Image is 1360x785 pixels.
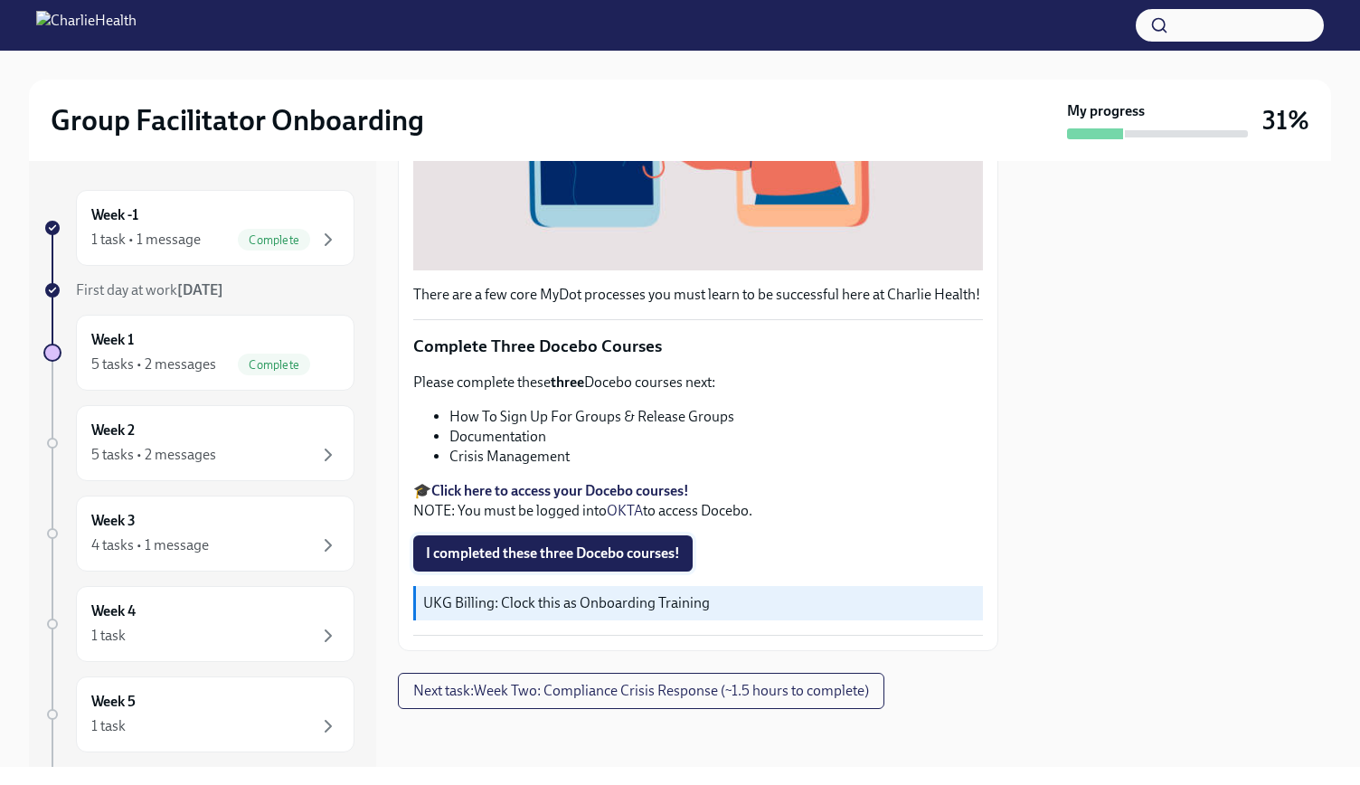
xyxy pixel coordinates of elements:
[43,586,354,662] a: Week 41 task
[91,330,134,350] h6: Week 1
[76,281,223,298] span: First day at work
[91,601,136,621] h6: Week 4
[91,445,216,465] div: 5 tasks • 2 messages
[449,447,983,467] li: Crisis Management
[91,626,126,646] div: 1 task
[91,716,126,736] div: 1 task
[413,335,983,358] p: Complete Three Docebo Courses
[91,230,201,250] div: 1 task • 1 message
[1067,101,1145,121] strong: My progress
[607,502,643,519] a: OKTA
[551,374,584,391] strong: three
[43,280,354,300] a: First day at work[DATE]
[413,373,983,392] p: Please complete these Docebo courses next:
[238,358,310,372] span: Complete
[43,315,354,391] a: Week 15 tasks • 2 messagesComplete
[238,233,310,247] span: Complete
[91,421,135,440] h6: Week 2
[91,355,216,374] div: 5 tasks • 2 messages
[91,205,138,225] h6: Week -1
[426,544,680,563] span: I completed these three Docebo courses!
[36,11,137,40] img: CharlieHealth
[1262,104,1309,137] h3: 31%
[91,511,136,531] h6: Week 3
[91,535,209,555] div: 4 tasks • 1 message
[398,673,884,709] button: Next task:Week Two: Compliance Crisis Response (~1.5 hours to complete)
[177,281,223,298] strong: [DATE]
[431,482,689,499] a: Click here to access your Docebo courses!
[91,692,136,712] h6: Week 5
[413,481,983,521] p: 🎓 NOTE: You must be logged into to access Docebo.
[43,405,354,481] a: Week 25 tasks • 2 messages
[43,676,354,752] a: Week 51 task
[51,102,424,138] h2: Group Facilitator Onboarding
[413,535,693,572] button: I completed these three Docebo courses!
[43,496,354,572] a: Week 34 tasks • 1 message
[449,407,983,427] li: How To Sign Up For Groups & Release Groups
[413,285,983,305] p: There are a few core MyDot processes you must learn to be successful here at Charlie Health!
[43,190,354,266] a: Week -11 task • 1 messageComplete
[449,427,983,447] li: Documentation
[413,682,869,700] span: Next task : Week Two: Compliance Crisis Response (~1.5 hours to complete)
[423,593,976,613] p: UKG Billing: Clock this as Onboarding Training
